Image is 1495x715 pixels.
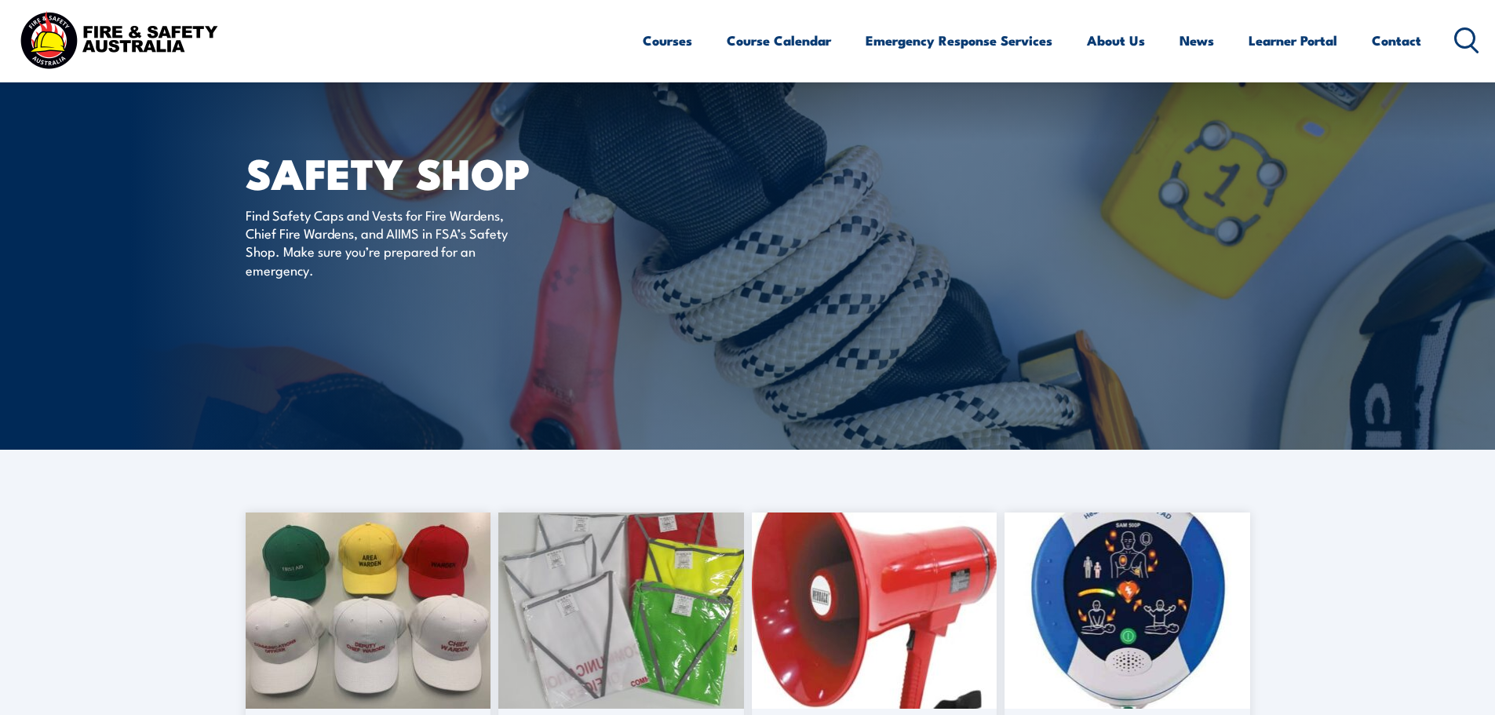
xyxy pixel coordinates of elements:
img: megaphone-1.jpg [752,513,997,709]
a: Courses [643,20,692,61]
img: 20230220_093531-scaled-1.jpg [498,513,744,709]
h1: SAFETY SHOP [246,154,633,191]
a: Emergency Response Services [866,20,1052,61]
img: caps-scaled-1.jpg [246,513,491,709]
p: Find Safety Caps and Vests for Fire Wardens, Chief Fire Wardens, and AIIMS in FSA’s Safety Shop. ... [246,206,532,279]
a: Contact [1372,20,1421,61]
a: About Us [1087,20,1145,61]
a: News [1180,20,1214,61]
img: 500.jpg [1005,513,1250,709]
a: Learner Portal [1249,20,1337,61]
a: Course Calendar [727,20,831,61]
